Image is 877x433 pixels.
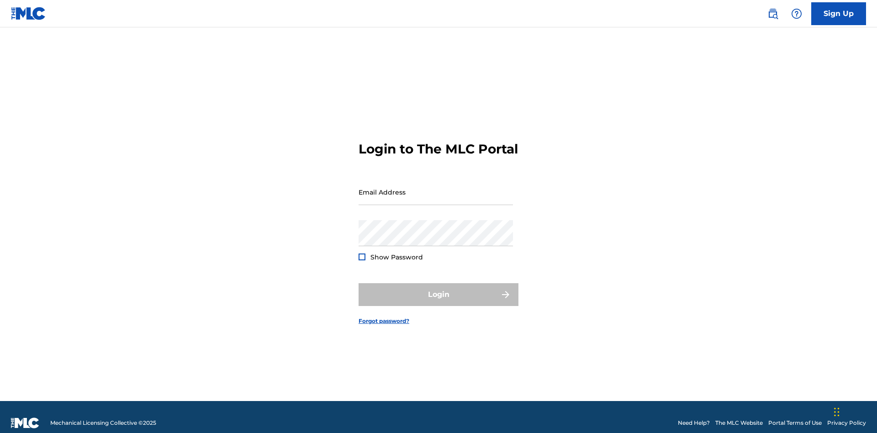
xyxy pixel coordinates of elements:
[791,8,802,19] img: help
[834,398,840,426] div: Drag
[811,2,866,25] a: Sign Up
[787,5,806,23] div: Help
[678,419,710,427] a: Need Help?
[827,419,866,427] a: Privacy Policy
[50,419,156,427] span: Mechanical Licensing Collective © 2025
[767,8,778,19] img: search
[359,317,409,325] a: Forgot password?
[370,253,423,261] span: Show Password
[768,419,822,427] a: Portal Terms of Use
[359,141,518,157] h3: Login to The MLC Portal
[764,5,782,23] a: Public Search
[715,419,763,427] a: The MLC Website
[11,417,39,428] img: logo
[831,389,877,433] iframe: Chat Widget
[11,7,46,20] img: MLC Logo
